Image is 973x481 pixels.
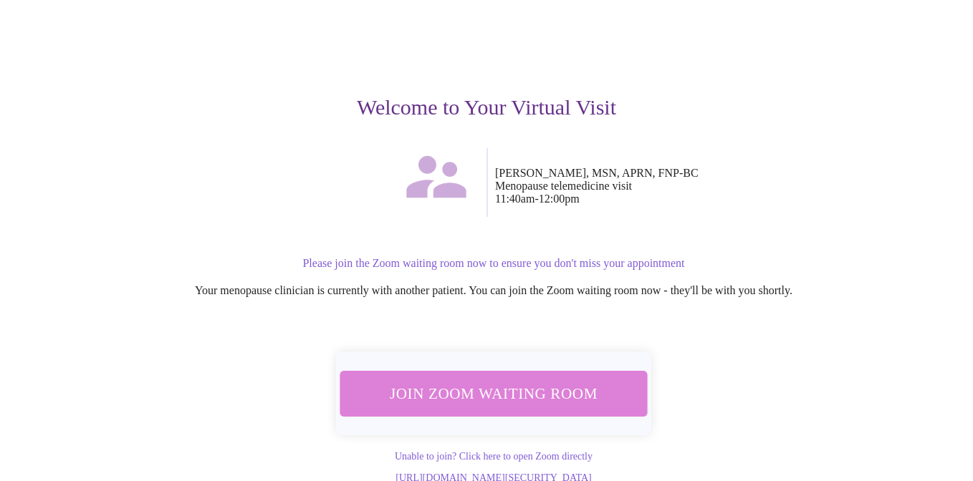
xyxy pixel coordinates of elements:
h3: Welcome to Your Virtual Visit [45,95,928,120]
a: Unable to join? Click here to open Zoom directly [395,451,593,462]
span: Join Zoom Waiting Room [354,379,634,407]
p: Please join the Zoom waiting room now to ensure you don't miss your appointment [59,257,928,270]
button: Join Zoom Waiting Room [334,370,653,417]
p: Your menopause clinician is currently with another patient. You can join the Zoom waiting room no... [59,284,928,297]
p: [PERSON_NAME], MSN, APRN, FNP-BC Menopause telemedicine visit 11:40am - 12:00pm [495,167,928,205]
